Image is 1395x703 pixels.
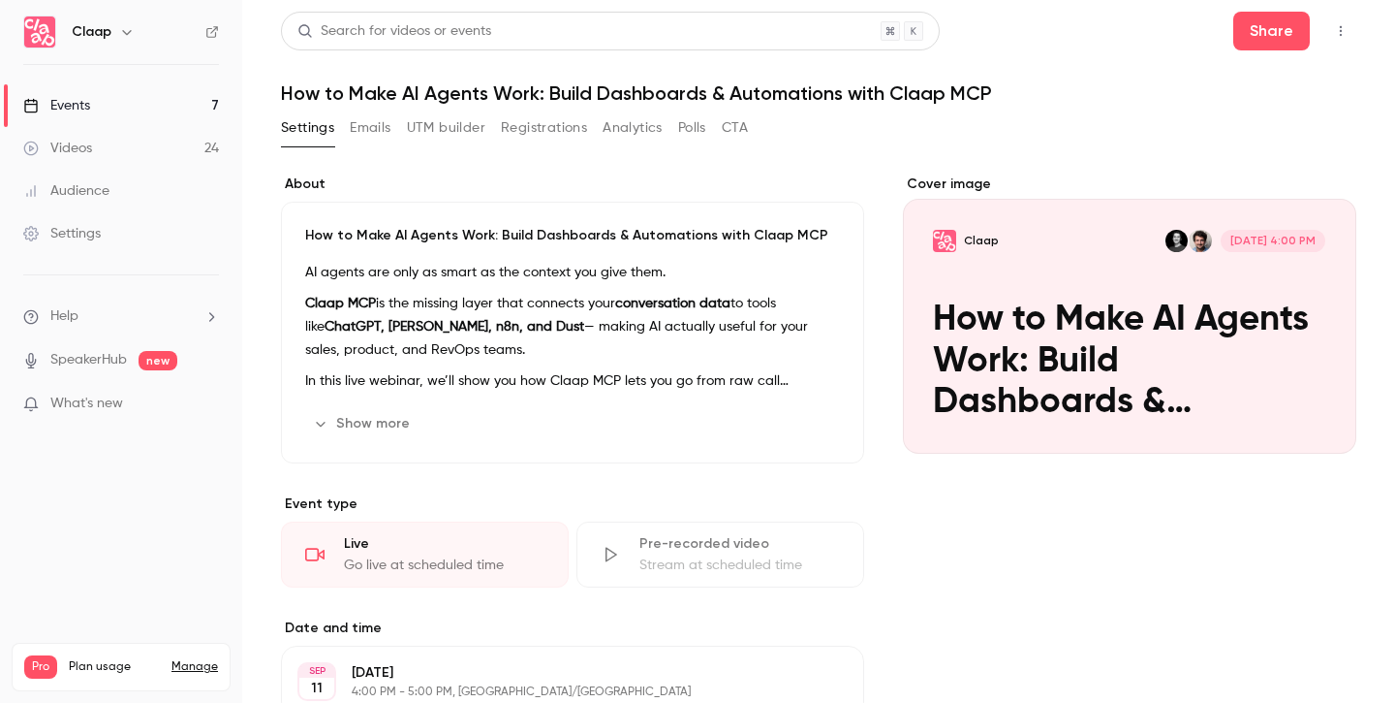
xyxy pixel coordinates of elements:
div: Stream at scheduled time [639,556,840,575]
div: Go live at scheduled time [344,556,544,575]
iframe: Noticeable Trigger [196,396,219,413]
p: 11 [311,679,323,698]
label: Cover image [903,175,1356,194]
button: Show more [305,408,421,439]
img: Claap [24,16,55,48]
button: CTA [722,112,748,144]
div: Settings [23,224,101,243]
div: SEP [299,664,334,678]
span: new [139,351,177,370]
p: Event type [281,495,864,514]
p: 4:00 PM - 5:00 PM, [GEOGRAPHIC_DATA]/[GEOGRAPHIC_DATA] [352,685,761,700]
button: Settings [281,112,334,144]
button: Emails [350,112,390,144]
p: AI agents are only as smart as the context you give them. [305,261,840,284]
button: Registrations [501,112,587,144]
button: Share [1233,12,1310,50]
div: Search for videos or events [297,21,491,42]
div: Audience [23,181,109,201]
div: Live [344,534,544,554]
h1: How to Make AI Agents Work: Build Dashboards & Automations with Claap MCP [281,81,1356,105]
p: In this live webinar, we’ll show you how Claap MCP lets you go from raw call recordings to struct... [305,369,840,393]
h6: Claap [72,22,111,42]
li: help-dropdown-opener [23,306,219,327]
a: SpeakerHub [50,350,127,370]
div: Pre-recorded video [639,534,840,554]
button: Analytics [603,112,663,144]
p: [DATE] [352,663,761,683]
span: What's new [50,394,123,414]
div: Pre-recorded videoStream at scheduled time [576,522,864,588]
div: Videos [23,139,92,158]
strong: conversation data [615,297,730,310]
strong: Claap MCP [305,297,376,310]
div: LiveGo live at scheduled time [281,522,569,588]
label: About [281,175,864,194]
span: Help [50,306,78,327]
button: UTM builder [407,112,485,144]
strong: ChatGPT, [PERSON_NAME], n8n, and Dust [325,320,584,334]
div: Events [23,96,90,115]
p: is the missing layer that connects your to tools like — making AI actually useful for your sales,... [305,292,840,362]
span: Plan usage [69,659,160,675]
label: Date and time [281,619,864,638]
button: Polls [678,112,706,144]
p: How to Make AI Agents Work: Build Dashboards & Automations with Claap MCP [305,226,840,245]
span: Pro [24,655,57,679]
section: Cover image [903,175,1356,454]
a: Manage [171,659,218,675]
